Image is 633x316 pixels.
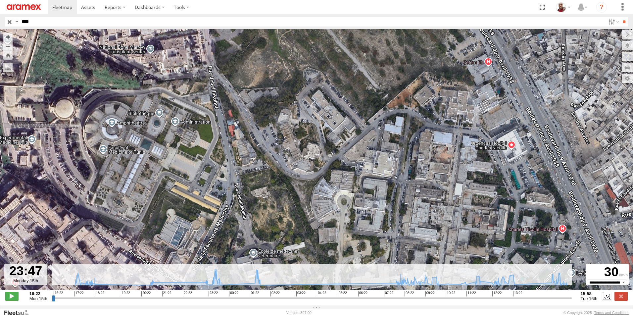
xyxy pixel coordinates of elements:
[492,291,502,296] span: 12:22
[446,291,455,296] span: 10:22
[3,63,13,72] label: Measure
[7,4,41,10] img: aramex-logo.svg
[563,311,629,315] div: © Copyright 2025 -
[581,291,598,296] strong: 15:58
[587,265,628,280] div: 30
[466,291,476,296] span: 11:22
[338,291,347,296] span: 05:22
[622,74,633,83] label: Map Settings
[405,291,414,296] span: 08:22
[209,291,218,296] span: 23:22
[3,51,13,60] button: Zoom Home
[384,291,393,296] span: 07:22
[54,291,63,296] span: 16:22
[425,291,435,296] span: 09:22
[554,2,573,12] div: Majdi Ghannoudi
[229,291,238,296] span: 00:22
[513,291,522,296] span: 13:22
[358,291,367,296] span: 06:22
[594,311,629,315] a: Terms and Conditions
[606,17,620,26] label: Search Filter Options
[74,291,84,296] span: 17:22
[183,291,192,296] span: 22:22
[4,309,34,316] a: Visit our Website
[614,292,628,300] label: Close
[5,292,19,300] label: Play/Stop
[162,291,171,296] span: 21:22
[296,291,306,296] span: 03:22
[250,291,259,296] span: 01:22
[95,291,104,296] span: 18:22
[3,32,13,41] button: Zoom in
[596,2,607,13] i: ?
[270,291,280,296] span: 02:22
[141,291,151,296] span: 20:22
[317,291,326,296] span: 04:22
[14,17,19,26] label: Search Query
[581,296,598,301] span: Tue 16th Sep 2025
[121,291,130,296] span: 19:22
[29,296,47,301] span: Mon 15th Sep 2025
[286,311,312,315] div: Version: 307.00
[29,291,47,296] strong: 16:22
[3,41,13,51] button: Zoom out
